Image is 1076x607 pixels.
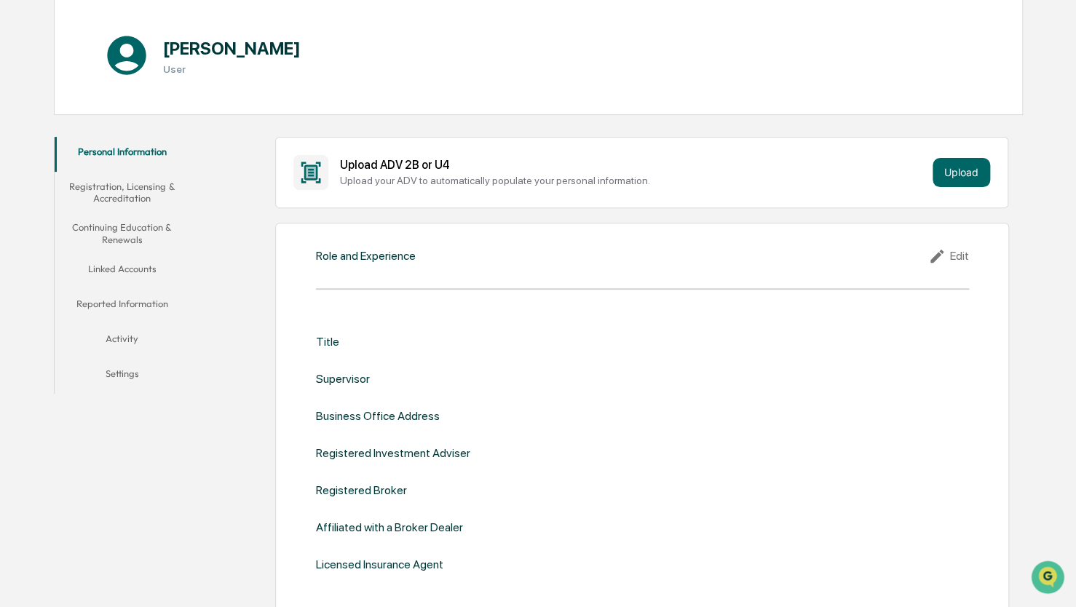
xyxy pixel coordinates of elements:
div: secondary tabs example [55,137,189,394]
div: Upload ADV 2B or U4 [340,158,926,172]
p: How can we help? [15,31,265,54]
div: Role and Experience [316,249,416,263]
button: Continuing Education & Renewals [55,213,189,254]
div: Registered Investment Adviser [316,446,470,460]
button: Linked Accounts [55,254,189,289]
span: Data Lookup [29,211,92,226]
button: Settings [55,359,189,394]
span: Pylon [145,247,176,258]
div: Title [316,335,339,349]
a: 🗄️Attestations [100,178,186,204]
div: Licensed Insurance Agent [316,558,443,571]
div: 🔎 [15,213,26,224]
a: Powered byPylon [103,246,176,258]
div: Supervisor [316,372,370,386]
span: Preclearance [29,183,94,198]
h1: [PERSON_NAME] [163,38,301,59]
div: Edit [928,247,969,265]
button: Start new chat [248,116,265,133]
button: Reported Information [55,289,189,324]
button: Activity [55,324,189,359]
div: Registered Broker [316,483,407,497]
h3: User [163,63,301,75]
button: Upload [933,158,990,187]
button: Registration, Licensing & Accreditation [55,172,189,213]
a: 🔎Data Lookup [9,205,98,231]
img: 1746055101610-c473b297-6a78-478c-a979-82029cc54cd1 [15,111,41,138]
div: Upload your ADV to automatically populate your personal information. [340,175,926,186]
div: Business Office Address [316,409,440,423]
div: Affiliated with a Broker Dealer [316,520,463,534]
div: 🖐️ [15,185,26,197]
div: We're available if you need us! [50,126,184,138]
iframe: Open customer support [1029,559,1069,598]
span: Attestations [120,183,181,198]
button: Personal Information [55,137,189,172]
div: 🗄️ [106,185,117,197]
div: Start new chat [50,111,239,126]
a: 🖐️Preclearance [9,178,100,204]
